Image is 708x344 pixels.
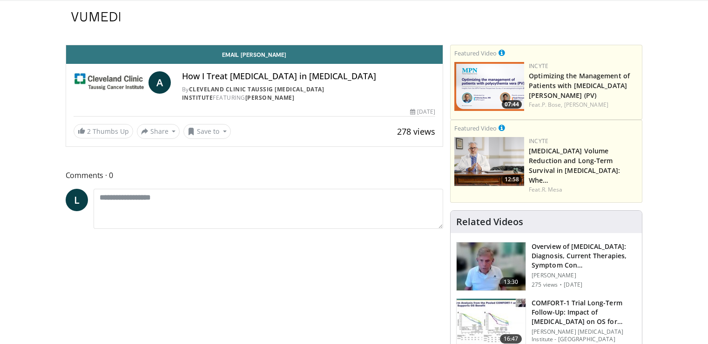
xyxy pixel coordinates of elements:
[532,298,636,326] h3: COMFORT-1 Trial Long-Term Follow-Up: Impact of Ruxolitinib on OS for Myelofibrosis Patients
[542,101,563,109] a: P. Bose,
[66,189,88,211] a: L
[500,277,522,287] span: 13:30
[74,71,145,94] img: Cleveland Clinic Taussig Cancer Institute
[529,71,630,100] a: Optimizing the Management of Patients with [MEDICAL_DATA][PERSON_NAME] (PV)
[66,45,443,64] a: Email [PERSON_NAME]
[397,126,435,137] span: 278 views
[532,281,558,289] p: 275 views
[542,186,563,193] a: R. Mesa
[454,124,497,132] small: Featured Video
[499,48,505,58] a: This is paid for by Incyte
[529,62,548,70] a: Incyte
[529,146,620,185] a: [MEDICAL_DATA] Volume Reduction and Long-Term Survival in [MEDICAL_DATA]: Whe…
[502,175,522,184] span: 12:58
[560,281,562,289] div: ·
[454,137,524,186] img: 7350bff6-2067-41fe-9408-af54c6d3e836.png.150x105_q85_crop-smart_upscale.png
[457,242,526,291] img: 78e47e12-c615-4fbe-abe9-f95187250537.150x105_q85_crop-smart_upscale.jpg
[182,71,435,82] h4: How I Treat [MEDICAL_DATA] in [MEDICAL_DATA]
[529,186,638,194] div: Feat.
[182,85,435,102] div: By FEATURING
[532,242,636,270] h3: Overview of Myelofibrosis: Diagnosis, Current Therapies, Symptom Control, and Challenges
[456,216,523,227] h4: Related Videos
[456,242,636,291] a: 13:30 Overview of [MEDICAL_DATA]: Diagnosis, Current Therapies, Symptom Con… [PERSON_NAME] 275 vi...
[532,272,636,279] p: [PERSON_NAME]
[66,169,444,181] span: Comments 0
[529,101,638,109] div: Feat.
[502,100,522,109] span: 07:44
[137,124,180,139] button: Share
[454,62,524,111] img: b6962518-674a-496f-9814-4152d3874ecc.png.150x105_q85_crop-smart_upscale.png
[532,328,636,343] p: [PERSON_NAME] [MEDICAL_DATA] Institute - [GEOGRAPHIC_DATA]
[410,108,435,116] div: [DATE]
[564,281,582,289] p: [DATE]
[454,49,497,57] small: Featured Video
[182,85,324,102] a: Cleveland Clinic Taussig [MEDICAL_DATA] Institute
[500,334,522,344] span: 16:47
[454,137,524,186] a: 12:58
[71,12,121,21] img: VuMedi Logo
[499,123,505,133] a: This is paid for by Incyte
[74,124,133,138] a: 2 Thumbs Up
[454,62,524,111] a: 07:44
[564,101,608,109] a: [PERSON_NAME]
[87,127,91,136] span: 2
[529,145,638,185] h3: Spleen Volume Reduction and Long-Term Survival in Myelofibrosis: When to Intervene With JAK Inhib...
[529,137,548,145] a: Incyte
[245,94,295,102] a: [PERSON_NAME]
[183,124,231,139] button: Save to
[148,71,171,94] a: A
